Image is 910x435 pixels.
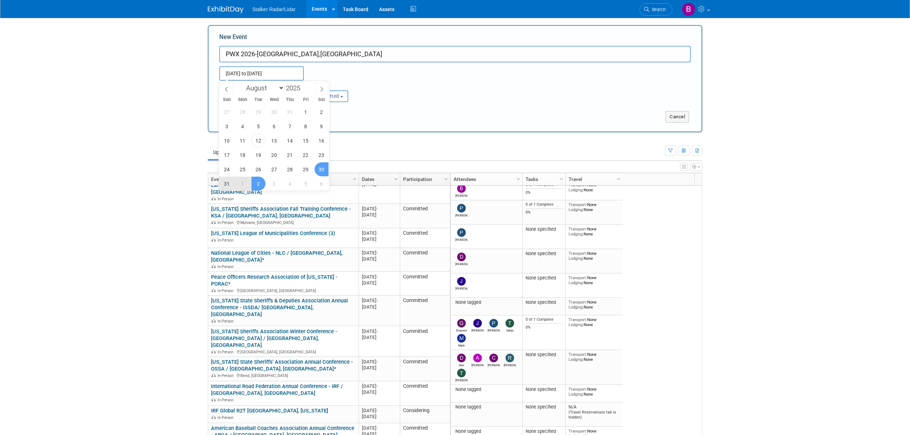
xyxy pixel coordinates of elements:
span: August 24, 2025 [220,162,234,176]
img: Greyson Jenista [457,319,466,328]
span: Sat [313,97,329,102]
span: August 8, 2025 [299,119,313,133]
label: New Event [219,33,247,44]
div: [DATE] [362,425,397,431]
td: Considering [400,406,450,423]
div: [DATE] [362,414,397,420]
img: Robert Mele [506,354,514,362]
img: In-Person Event [211,350,216,353]
span: Lodging: [569,207,584,212]
span: Transport: [569,300,587,305]
span: Tue [250,97,266,102]
div: None specified [526,275,563,281]
td: Committed [400,357,450,381]
a: Column Settings [442,173,450,184]
span: August 29, 2025 [299,162,313,176]
img: In-Person Event [211,197,216,200]
span: August 7, 2025 [283,119,297,133]
input: Year [284,84,306,92]
div: None specified [526,404,563,410]
div: None None [569,352,620,362]
span: Column Settings [352,176,358,182]
span: September 4, 2025 [283,177,297,191]
span: August 17, 2025 [220,148,234,162]
td: Committed [400,204,450,228]
img: ExhibitDay [208,6,244,13]
span: July 27, 2025 [220,105,234,119]
div: [DATE] [362,212,397,218]
div: [DATE] [362,297,397,303]
span: - [377,425,378,431]
span: August 9, 2025 [315,119,329,133]
div: Brian Wong [455,193,468,197]
span: Lodging: [569,280,584,285]
div: None None [569,275,620,286]
span: Lodging: [569,256,584,261]
td: Committed [400,228,450,248]
span: September 3, 2025 [267,177,281,191]
span: August 4, 2025 [236,119,250,133]
span: - [377,298,378,303]
span: Wed [266,97,282,102]
span: August 15, 2025 [299,134,313,148]
span: August 28, 2025 [283,162,297,176]
span: Lodging: [569,305,584,310]
span: August 10, 2025 [220,134,234,148]
span: August 25, 2025 [236,162,250,176]
div: None None [569,202,620,212]
a: [US_STATE] State Sheriffs' Association Annual Conference - OSSA / [GEOGRAPHIC_DATA], [GEOGRAPHIC_... [211,359,353,372]
div: None specified [526,387,563,392]
span: Search [649,7,666,12]
div: None tagged [454,429,520,434]
div: None specified [526,300,563,305]
span: Transport: [569,387,587,392]
span: Thu [282,97,298,102]
div: [DATE] [362,206,397,212]
span: In-Person [217,415,236,420]
span: August 27, 2025 [267,162,281,176]
span: Lodging: [569,231,584,236]
div: Paul Hataway [488,328,500,332]
span: August 2, 2025 [315,105,329,119]
span: Lodging: [569,187,584,192]
span: In-Person [217,238,236,243]
span: In-Person [217,197,236,201]
div: None None [569,182,620,193]
div: [DATE] [362,280,397,286]
span: Column Settings [559,176,564,182]
a: Dates [362,173,395,185]
td: Committed [400,248,450,272]
span: Fri [298,97,313,102]
span: August 30, 2025 [315,162,329,176]
img: Thomas Kenia [457,369,466,377]
span: Lodging: [569,357,584,362]
span: Transport: [569,275,587,280]
a: Search [640,3,672,16]
span: - [377,274,378,279]
span: September 5, 2025 [299,177,313,191]
div: N/A [569,404,620,420]
a: Peace Officers Research Association of [US_STATE] - PORAC* [211,274,337,287]
span: - [377,408,378,413]
span: - [377,230,378,236]
img: David Foster [457,253,466,261]
a: Column Settings [392,173,400,184]
span: August 16, 2025 [315,134,329,148]
span: In-Person [217,350,236,354]
div: Bend, [GEOGRAPHIC_DATA] [211,372,355,378]
div: 0 of 1 Complete [526,202,563,207]
div: [DATE] [362,328,397,334]
span: September 6, 2025 [315,177,329,191]
span: August 5, 2025 [252,119,265,133]
span: August 14, 2025 [283,134,297,148]
input: Name of Trade Show / Conference [219,46,691,62]
span: Lodging: [569,392,584,397]
div: Attendance / Format: [219,81,289,90]
div: [DATE] [362,365,397,371]
div: None tagged [454,404,520,410]
span: August 18, 2025 [236,148,250,162]
div: None None [569,300,620,310]
a: Participation [403,173,445,185]
span: July 30, 2025 [267,105,281,119]
a: Event [211,173,354,185]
